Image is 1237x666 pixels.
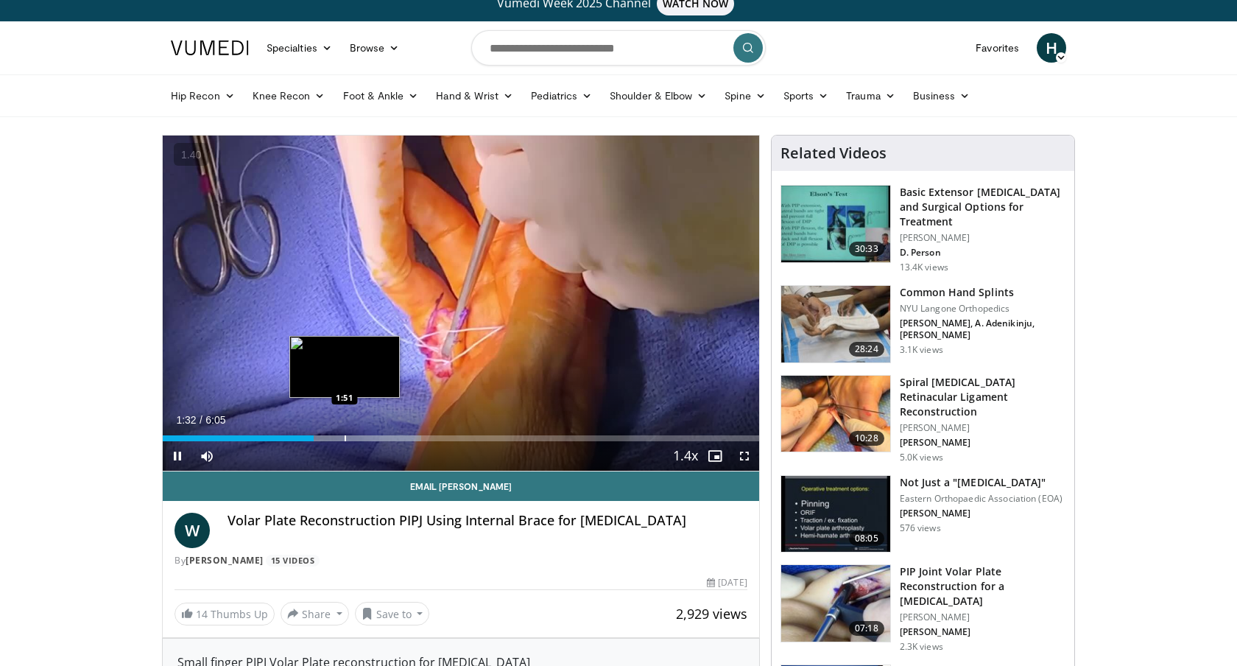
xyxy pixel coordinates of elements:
span: 07:18 [849,621,884,636]
a: Foot & Ankle [334,81,428,111]
button: Mute [192,441,222,471]
a: Shoulder & Elbow [601,81,716,111]
p: Eastern Orthopaedic Association (EOA) [900,493,1062,505]
img: ae5d93ec-584c-4ffc-8ec6-81a2f8ba1e43.jpg.150x105_q85_crop-smart_upscale.jpg [781,286,890,362]
button: Pause [163,441,192,471]
a: Hip Recon [162,81,244,111]
h4: Volar Plate Reconstruction PIPJ Using Internal Brace for [MEDICAL_DATA] [228,513,747,529]
div: By [175,554,747,567]
a: Business [904,81,979,111]
p: NYU Langone Orthopedics [900,303,1065,315]
a: W [175,513,210,548]
p: 3.1K views [900,344,943,356]
a: 10:28 Spiral [MEDICAL_DATA] Retinacular Ligament Reconstruction [PERSON_NAME] [PERSON_NAME] 5.0K ... [780,375,1065,463]
a: Pediatrics [522,81,601,111]
h3: Not Just a "[MEDICAL_DATA]" [900,475,1062,490]
p: 13.4K views [900,262,948,273]
div: Progress Bar [163,435,759,441]
a: 08:05 Not Just a "[MEDICAL_DATA]" Eastern Orthopaedic Association (EOA) [PERSON_NAME] 576 views [780,475,1065,553]
a: 07:18 PIP Joint Volar Plate Reconstruction for a [MEDICAL_DATA] [PERSON_NAME] [PERSON_NAME] 2.3K ... [780,564,1065,653]
input: Search topics, interventions [471,30,766,66]
button: Share [281,602,349,625]
a: Browse [341,33,409,63]
p: [PERSON_NAME], A. Adenikinju, [PERSON_NAME] [900,318,1065,341]
img: 69fc5247-1016-4e64-a996-512949176b01.150x105_q85_crop-smart_upscale.jpg [781,476,890,553]
p: 5.0K views [900,452,943,463]
p: 576 views [900,522,941,534]
a: Email [PERSON_NAME] [163,472,759,501]
div: [DATE] [707,576,747,589]
a: Hand & Wrist [427,81,522,111]
img: 8dc1b672-ad6d-40cc-8954-5501f4be6574.150x105_q85_crop-smart_upscale.jpg [781,565,890,642]
p: [PERSON_NAME] [900,437,1065,449]
h3: Spiral [MEDICAL_DATA] Retinacular Ligament Reconstruction [900,375,1065,419]
p: [PERSON_NAME] [900,422,1065,434]
img: VuMedi Logo [171,41,249,55]
a: H [1037,33,1066,63]
img: bed40874-ca21-42dc-8a42-d9b09b7d8d58.150x105_q85_crop-smart_upscale.jpg [781,186,890,262]
button: Fullscreen [730,441,759,471]
button: Playback Rate [671,441,700,471]
a: Sports [775,81,838,111]
button: Save to [355,602,430,625]
p: [PERSON_NAME] [900,508,1062,519]
span: 2,929 views [676,605,747,623]
a: Trauma [837,81,904,111]
span: 10:28 [849,431,884,446]
h3: Basic Extensor [MEDICAL_DATA] and Surgical Options for Treatment [900,185,1065,229]
video-js: Video Player [163,136,759,472]
a: 15 Videos [266,555,320,567]
a: [PERSON_NAME] [186,554,264,567]
a: 30:33 Basic Extensor [MEDICAL_DATA] and Surgical Options for Treatment [PERSON_NAME] D. Person 13... [780,185,1065,273]
p: [PERSON_NAME] [900,611,1065,623]
span: / [200,414,202,426]
a: 28:24 Common Hand Splints NYU Langone Orthopedics [PERSON_NAME], A. Adenikinju, [PERSON_NAME] 3.1... [780,285,1065,363]
h3: PIP Joint Volar Plate Reconstruction for a [MEDICAL_DATA] [900,564,1065,609]
a: Favorites [967,33,1028,63]
img: image.jpeg [289,336,400,398]
a: Knee Recon [244,81,334,111]
h3: Common Hand Splints [900,285,1065,300]
span: 08:05 [849,531,884,546]
p: [PERSON_NAME] [900,232,1065,244]
p: D. Person [900,247,1065,259]
h4: Related Videos [780,144,887,162]
img: a7b712a6-5907-4f15-bbf6-16f887eb6b16.150x105_q85_crop-smart_upscale.jpg [781,376,890,452]
a: Specialties [258,33,341,63]
span: 1:32 [176,414,196,426]
a: Spine [716,81,774,111]
span: 30:33 [849,242,884,256]
a: 14 Thumbs Up [175,603,275,625]
button: Enable picture-in-picture mode [700,441,730,471]
p: 2.3K views [900,641,943,653]
span: 14 [196,607,208,621]
p: [PERSON_NAME] [900,626,1065,638]
span: 6:05 [205,414,225,426]
span: 28:24 [849,342,884,357]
